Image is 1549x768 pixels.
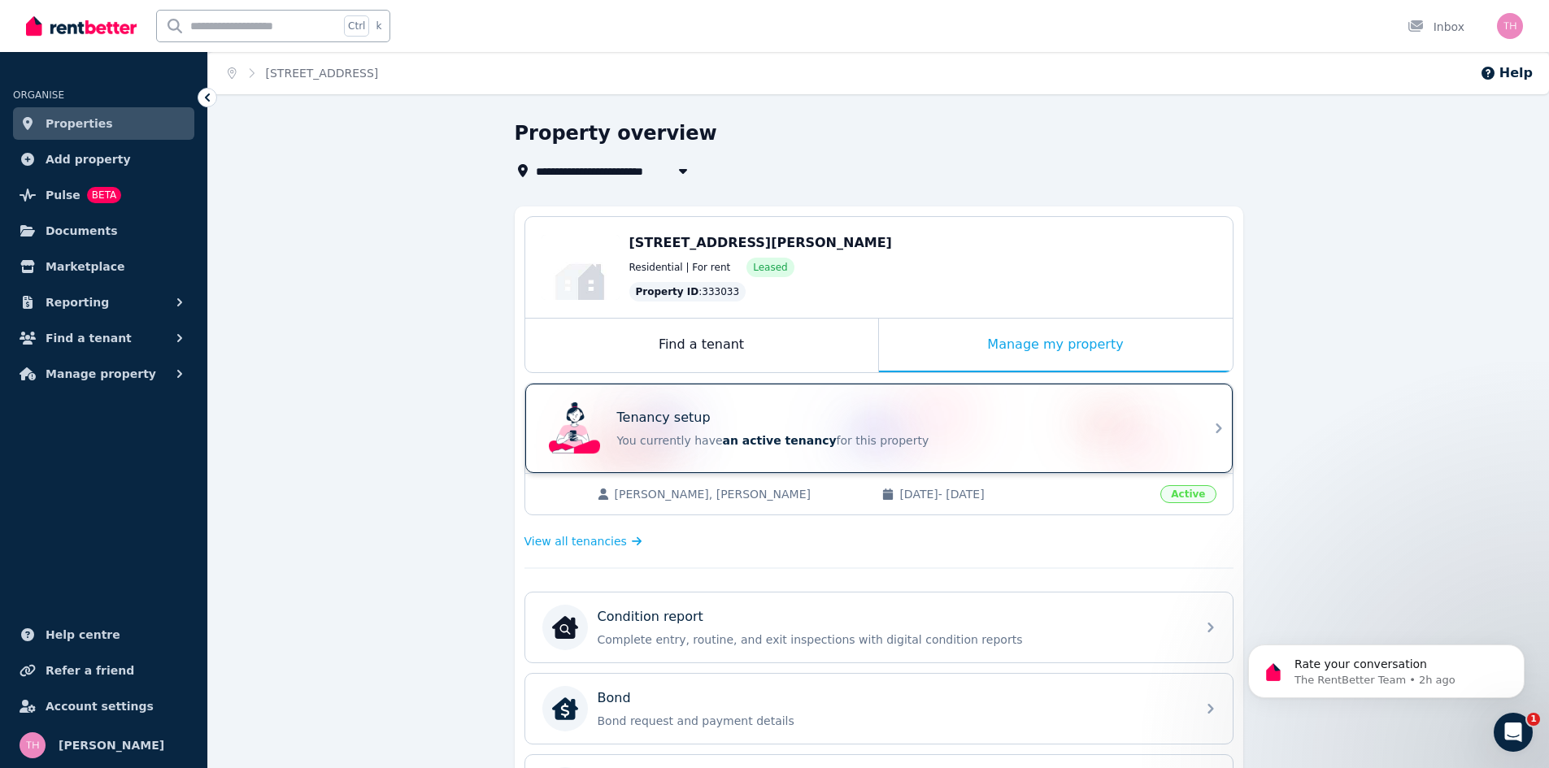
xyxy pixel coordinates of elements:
[79,20,202,37] p: The team can also help
[13,358,194,390] button: Manage property
[1494,713,1533,752] iframe: Intercom live chat
[615,486,866,502] span: [PERSON_NAME], [PERSON_NAME]
[13,143,194,176] a: Add property
[598,713,1186,729] p: Bond request and payment details
[39,476,62,499] span: Terrible
[13,179,194,211] a: PulseBETA
[1408,19,1464,35] div: Inbox
[26,219,205,236] div: Did that answer your question?
[552,614,578,640] img: Condition report
[266,67,379,80] a: [STREET_ADDRESS]
[617,408,711,427] p: Tenancy setup
[552,696,578,722] img: Bond
[46,625,120,644] span: Help centre
[14,498,311,526] textarea: Message…
[598,607,703,627] p: Condition report
[723,434,837,447] span: an active tenancy
[154,476,176,499] span: Great
[525,319,878,372] div: Find a tenant
[13,250,194,283] a: Marketplace
[46,114,113,133] span: Properties
[376,20,381,33] span: k
[51,532,64,545] button: Gif picker
[13,215,194,247] a: Documents
[77,476,100,499] span: Bad
[87,187,121,203] span: BETA
[525,592,1233,662] a: Condition reportCondition reportComplete entry, routine, and exit inspections with digital condit...
[26,14,137,38] img: RentBetter
[59,735,164,755] span: [PERSON_NAME]
[77,532,90,545] button: Upload attachment
[46,221,118,241] span: Documents
[515,120,717,146] h1: Property overview
[524,533,642,549] a: View all tenancies
[1527,713,1540,726] span: 1
[46,696,154,716] span: Account settings
[26,385,254,417] div: Help The RentBetter Team understand how they’re doing:
[46,328,132,348] span: Find a tenant
[13,322,194,354] button: Find a tenant
[1497,13,1523,39] img: Tamara Heald
[636,285,699,298] span: Property ID
[30,445,224,465] div: Rate your conversation
[899,486,1151,502] span: [DATE] - [DATE]
[13,690,194,722] a: Account settings
[598,688,631,708] p: Bond
[206,258,312,293] div: yes thank you
[1160,485,1216,503] span: Active
[598,631,1186,648] p: Complete entry, routine, and exit inspections with digital condition reports
[279,526,305,552] button: Send a message…
[46,661,134,680] span: Refer a friend
[26,134,299,197] div: The fortnightly payment option is available and tends to align well with most people's pay cycles...
[13,210,312,258] div: The RentBetter Team says…
[29,184,42,197] a: Source reference 5610171:
[20,732,46,758] img: Tamara Heald
[753,261,787,274] span: Leased
[629,282,746,302] div: : 333033
[79,8,215,20] h1: The RentBetter Team
[629,261,731,274] span: Residential | For rent
[549,402,601,454] img: Tenancy setup
[13,306,312,375] div: The RentBetter Team says…
[525,674,1233,744] a: BondBondBond request and payment details
[11,7,41,37] button: go back
[13,375,312,428] div: The RentBetter Team says…
[38,32,299,62] li: the adjustment to your tenants
[219,267,299,284] div: yes thank you
[192,476,215,499] span: Amazing
[13,258,312,306] div: Tamara says…
[46,364,156,384] span: Manage property
[46,185,80,205] span: Pulse
[13,286,194,319] button: Reporting
[525,384,1233,473] a: Tenancy setupTenancy setupYou currently havean active tenancyfor this property
[13,618,194,651] a: Help centre
[13,107,194,140] a: Properties
[13,654,194,687] a: Refer a friend
[13,375,267,427] div: Help The RentBetter Team understand how they’re doing:
[255,7,285,37] button: Home
[38,66,299,126] li: Your tenants will be able to the changes in their account, and once accepted, the schedule will b...
[1480,63,1533,83] button: Help
[13,306,267,374] div: I'm glad I could help! If you have any more questions or need further assistance, just let me kno...
[524,533,627,549] span: View all tenancies
[344,15,369,37] span: Ctrl
[13,210,218,245] div: Did that answer your question?
[26,316,254,364] div: I'm glad I could help! If you have any more questions or need further assistance, just let me kno...
[25,532,38,545] button: Emoji picker
[208,52,398,94] nav: Breadcrumb
[1224,610,1549,724] iframe: Intercom notifications message
[879,319,1233,372] div: Manage my property
[46,257,124,276] span: Marketplace
[46,9,72,35] img: Profile image for The RentBetter Team
[13,428,312,544] div: The RentBetter Team says…
[46,293,109,312] span: Reporting
[617,432,1186,449] p: You currently have for this property
[629,235,892,250] span: [STREET_ADDRESS][PERSON_NAME]
[13,89,64,101] span: ORGANISE
[285,7,315,36] div: Close
[115,476,138,499] span: OK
